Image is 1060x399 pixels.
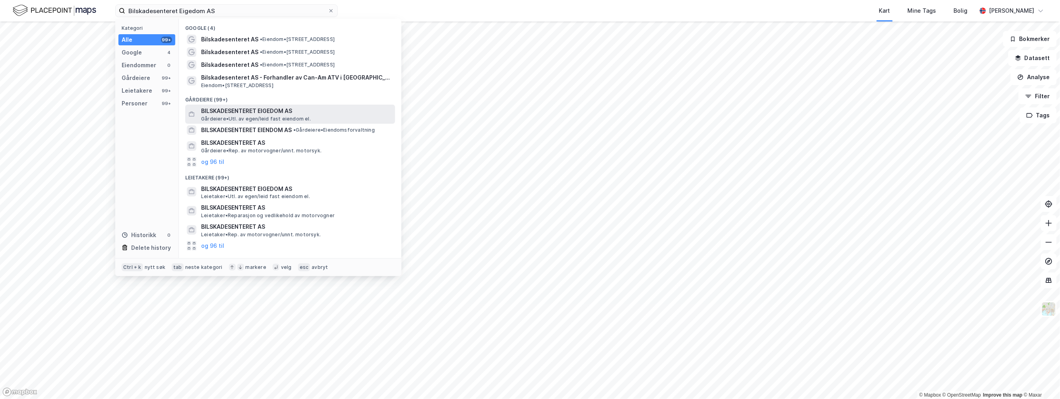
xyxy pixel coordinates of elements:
[260,36,335,43] span: Eiendom • [STREET_ADDRESS]
[201,232,321,238] span: Leietaker • Rep. av motorvogner/unnt. motorsyk.
[122,99,147,108] div: Personer
[161,100,172,107] div: 99+
[954,6,968,16] div: Bolig
[179,168,401,183] div: Leietakere (99+)
[298,263,310,271] div: esc
[879,6,890,16] div: Kart
[201,138,392,148] span: BILSKADESENTERET AS
[179,252,401,267] div: Personer (99+)
[201,193,310,200] span: Leietaker • Utl. av egen/leid fast eiendom el.
[1041,302,1056,317] img: Z
[185,264,223,271] div: neste kategori
[161,88,172,94] div: 99+
[201,222,392,232] span: BILSKADESENTERET AS
[983,392,1023,398] a: Improve this map
[201,184,392,194] span: BILSKADESENTERET EIGEDOM AS
[1003,31,1057,47] button: Bokmerker
[201,125,292,135] span: BILSKADESENTERET EIENDOM AS
[201,116,311,122] span: Gårdeiere • Utl. av egen/leid fast eiendom el.
[122,48,142,57] div: Google
[1020,107,1057,123] button: Tags
[312,264,328,271] div: avbryt
[122,25,175,31] div: Kategori
[131,243,171,253] div: Delete history
[166,232,172,238] div: 0
[13,4,96,18] img: logo.f888ab2527a4732fd821a326f86c7f29.svg
[122,35,132,45] div: Alle
[989,6,1035,16] div: [PERSON_NAME]
[166,62,172,68] div: 0
[166,49,172,56] div: 4
[201,47,258,57] span: Bilskadesenteret AS
[201,241,224,251] button: og 96 til
[260,49,262,55] span: •
[201,157,224,167] button: og 96 til
[1008,50,1057,66] button: Datasett
[260,49,335,55] span: Eiendom • [STREET_ADDRESS]
[201,203,392,212] span: BILSKADESENTERET AS
[260,62,335,68] span: Eiendom • [STREET_ADDRESS]
[122,86,152,95] div: Leietakere
[201,35,258,44] span: Bilskadesenteret AS
[943,392,981,398] a: OpenStreetMap
[1020,361,1060,399] div: Kontrollprogram for chat
[201,106,392,116] span: BILSKADESENTERET EIGEDOM AS
[908,6,936,16] div: Mine Tags
[919,392,941,398] a: Mapbox
[260,62,262,68] span: •
[145,264,166,271] div: nytt søk
[172,263,184,271] div: tab
[1020,361,1060,399] iframe: Chat Widget
[201,82,273,89] span: Eiendom • [STREET_ADDRESS]
[125,5,328,17] input: Søk på adresse, matrikkel, gårdeiere, leietakere eller personer
[2,387,37,397] a: Mapbox homepage
[179,90,401,105] div: Gårdeiere (99+)
[281,264,292,271] div: velg
[161,37,172,43] div: 99+
[179,19,401,33] div: Google (4)
[122,60,156,70] div: Eiendommer
[122,230,156,240] div: Historikk
[201,148,322,154] span: Gårdeiere • Rep. av motorvogner/unnt. motorsyk.
[122,73,150,83] div: Gårdeiere
[293,127,296,133] span: •
[201,73,392,82] span: Bilskadesenteret AS - Forhandler av Can-Am ATV i [GEOGRAPHIC_DATA]
[1011,69,1057,85] button: Analyse
[122,263,143,271] div: Ctrl + k
[161,75,172,81] div: 99+
[1019,88,1057,104] button: Filter
[201,212,335,219] span: Leietaker • Reparasjon og vedlikehold av motorvogner
[260,36,262,42] span: •
[201,60,258,70] span: Bilskadesenteret AS
[293,127,375,133] span: Gårdeiere • Eiendomsforvaltning
[246,264,266,271] div: markere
